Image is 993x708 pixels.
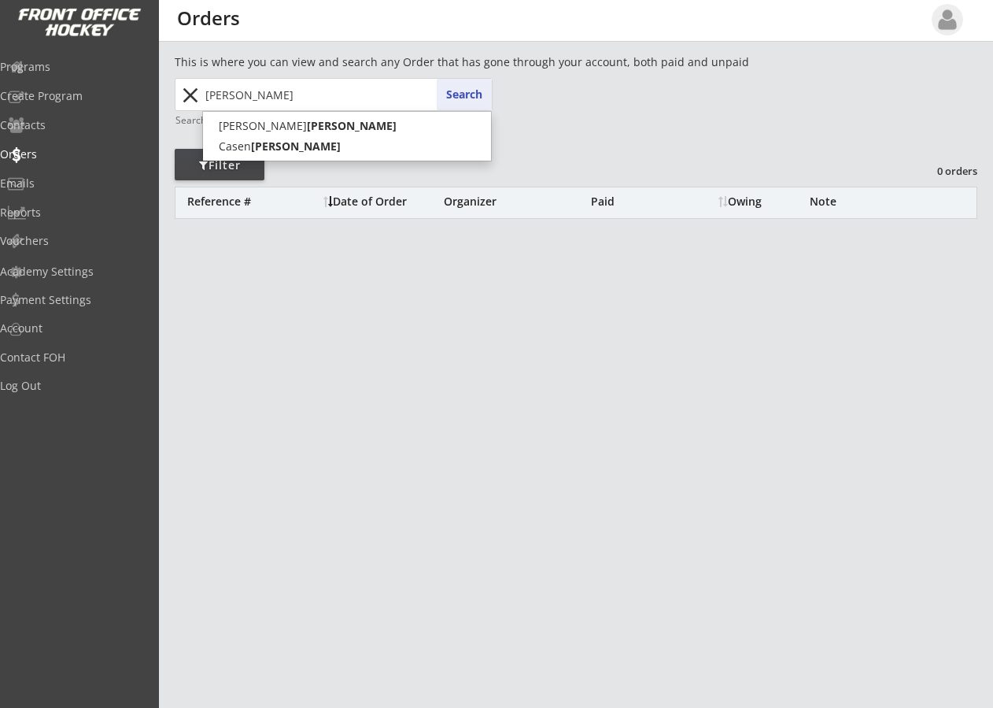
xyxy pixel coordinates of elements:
[323,196,440,207] div: Date of Order
[203,136,491,157] p: Casen
[187,196,316,207] div: Reference #
[718,196,809,207] div: Owing
[444,196,587,207] div: Organizer
[307,118,397,133] strong: [PERSON_NAME]
[203,116,491,136] p: [PERSON_NAME]
[202,79,492,110] input: Start typing name...
[437,79,492,110] button: Search
[591,196,676,207] div: Paid
[175,115,220,125] div: Search by
[251,139,341,154] strong: [PERSON_NAME]
[895,164,977,178] div: 0 orders
[810,196,976,207] div: Note
[175,54,839,70] div: This is where you can view and search any Order that has gone through your account, both paid and...
[177,83,203,108] button: close
[175,158,264,173] div: Filter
